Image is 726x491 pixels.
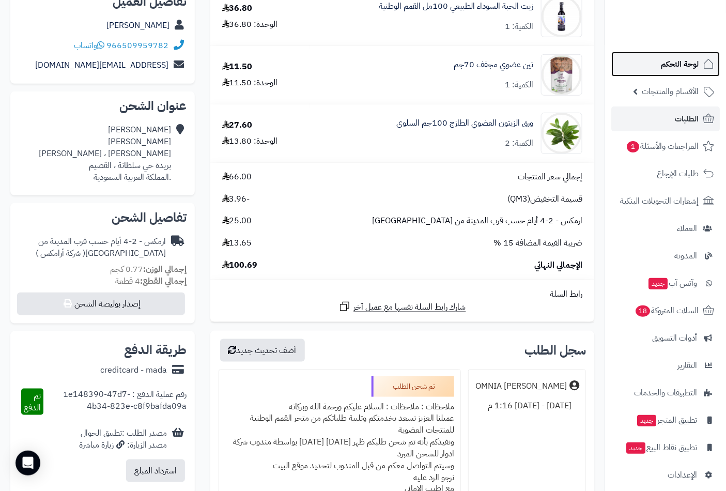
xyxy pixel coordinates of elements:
small: 0.77 كجم [110,263,187,275]
div: 27.60 [222,119,253,131]
img: logo-2.png [656,29,716,51]
button: إصدار بوليصة الشحن [17,293,185,315]
div: الكمية: 1 [505,21,533,33]
span: إشعارات التحويلات البنكية [620,194,699,208]
span: الإجمالي النهائي [534,259,582,271]
a: زيت الحبة السوداء الطبيعي 100مل القمم الوطنية [379,1,533,12]
span: 66.00 [222,171,252,183]
a: وآتس آبجديد [611,271,720,296]
span: السلات المتروكة [635,303,699,318]
span: 13.65 [222,237,252,249]
span: قسيمة التخفيض(QM3) [507,193,582,205]
div: [DATE] - [DATE] 1:16 م [475,396,579,416]
h2: تفاصيل الشحن [19,211,187,224]
a: التقارير [611,353,720,378]
a: لوحة التحكم [611,52,720,76]
h2: طريقة الدفع [124,344,187,356]
a: إشعارات التحويلات البنكية [611,189,720,213]
div: الوحدة: 36.80 [222,19,278,30]
strong: إجمالي القطع: [140,275,187,287]
button: استرداد المبلغ [126,459,185,482]
a: شارك رابط السلة نفسها مع عميل آخر [338,300,466,313]
span: 18 [636,305,650,317]
span: التقارير [677,358,697,373]
div: 11.50 [222,61,253,73]
span: 1 [627,141,639,152]
span: التطبيقات والخدمات [634,386,697,400]
a: المدونة [611,243,720,268]
button: أضف تحديث جديد [220,339,305,362]
a: واتساب [74,39,104,52]
span: تطبيق المتجر [636,413,697,427]
span: ضريبة القيمة المضافة 15 % [493,237,582,249]
div: ارمكس - 2-4 أيام حسب قرب المدينة من [GEOGRAPHIC_DATA] [19,236,166,259]
span: ( شركة أرامكس ) [36,247,85,259]
strong: إجمالي الوزن: [143,263,187,275]
div: الكمية: 1 [505,79,533,91]
a: تطبيق نقاط البيعجديد [611,435,720,460]
div: الكمية: 2 [505,137,533,149]
a: 966509959782 [106,39,168,52]
img: 1745417226-orgibite-organik-kuru-incir-70-gr-p-13306-90x90.jpg [542,54,582,96]
small: 4 قطعة [115,275,187,287]
div: رقم عملية الدفع : 1e148390-47d7-4b34-823e-c8f9bafda09a [43,389,187,416]
a: الإعدادات [611,463,720,487]
div: OMNIA [PERSON_NAME] [475,380,567,392]
a: تين عضوي مجفف 70جم [454,59,533,71]
div: رابط السلة [214,288,590,300]
a: المراجعات والأسئلة1 [611,134,720,159]
a: العملاء [611,216,720,241]
div: مصدر الطلب :تطبيق الجوال [79,427,167,451]
a: ورق الزيتون العضوي الطازج 100جم السلوى [396,117,533,129]
span: الإعدادات [668,468,697,482]
span: جديد [648,278,668,289]
span: لوحة التحكم [661,57,699,71]
span: -3.96 [222,193,250,205]
span: إجمالي سعر المنتجات [518,171,582,183]
a: التطبيقات والخدمات [611,380,720,405]
span: العملاء [677,221,697,236]
span: المراجعات والأسئلة [626,139,699,154]
a: [EMAIL_ADDRESS][DOMAIN_NAME] [35,59,168,71]
span: تم الدفع [24,390,41,414]
span: ارمكس - 2-4 أيام حسب قرب المدينة من [GEOGRAPHIC_DATA] [372,215,582,227]
span: تطبيق نقاط البيع [625,440,697,455]
div: مصدر الزيارة: زيارة مباشرة [79,439,167,451]
a: طلبات الإرجاع [611,161,720,186]
div: 36.80 [222,3,253,14]
div: الوحدة: 11.50 [222,77,278,89]
h2: عنوان الشحن [19,100,187,112]
a: أدوات التسويق [611,326,720,350]
a: [PERSON_NAME] [106,19,169,32]
span: طلبات الإرجاع [657,166,699,181]
span: شارك رابط السلة نفسها مع عميل آخر [353,301,466,313]
div: Open Intercom Messenger [16,451,40,475]
div: creditcard - mada [100,364,167,376]
a: السلات المتروكة18 [611,298,720,323]
span: جديد [637,415,656,426]
span: المدونة [674,249,697,263]
img: 1745772192-%D9%88%D8%B1%D9%82%20%D8%B2%D9%8A%D8%AA%D9%88%D9%86%20%D8%B9%D8%B6%D9%88%D9%8A%20%D8%B... [542,113,582,154]
span: الأقسام والمنتجات [642,84,699,99]
div: [PERSON_NAME] [PERSON_NAME] [PERSON_NAME] ، [PERSON_NAME] بريدة حي سلطانة ، القصيم .المملكة العرب... [39,124,171,183]
span: وآتس آب [647,276,697,290]
div: الوحدة: 13.80 [222,135,278,147]
h3: سجل الطلب [524,344,586,357]
span: جديد [626,442,645,454]
div: تم شحن الطلب [372,376,454,397]
a: الطلبات [611,106,720,131]
a: تطبيق المتجرجديد [611,408,720,433]
span: أدوات التسويق [652,331,697,345]
span: 100.69 [222,259,258,271]
span: 25.00 [222,215,252,227]
span: الطلبات [675,112,699,126]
